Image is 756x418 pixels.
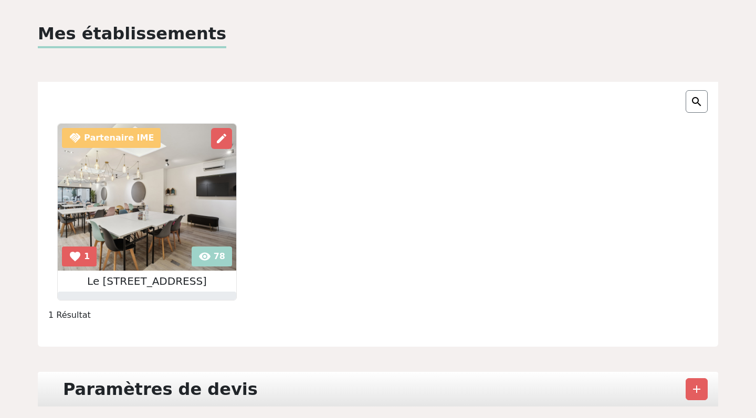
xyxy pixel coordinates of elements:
div: 1 Résultat [42,309,714,321]
button: add [686,378,708,400]
div: handshake Partenaire IME visibility 78 favorite 1 edit Le [STREET_ADDRESS] [57,123,237,301]
img: 1.jpg [58,124,236,271]
span: add [690,383,703,395]
img: search.png [690,95,703,108]
p: Mes établissements [38,21,226,48]
span: edit [215,132,228,145]
div: Paramètres de devis [57,376,264,402]
h2: Le [STREET_ADDRESS] [58,275,236,287]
